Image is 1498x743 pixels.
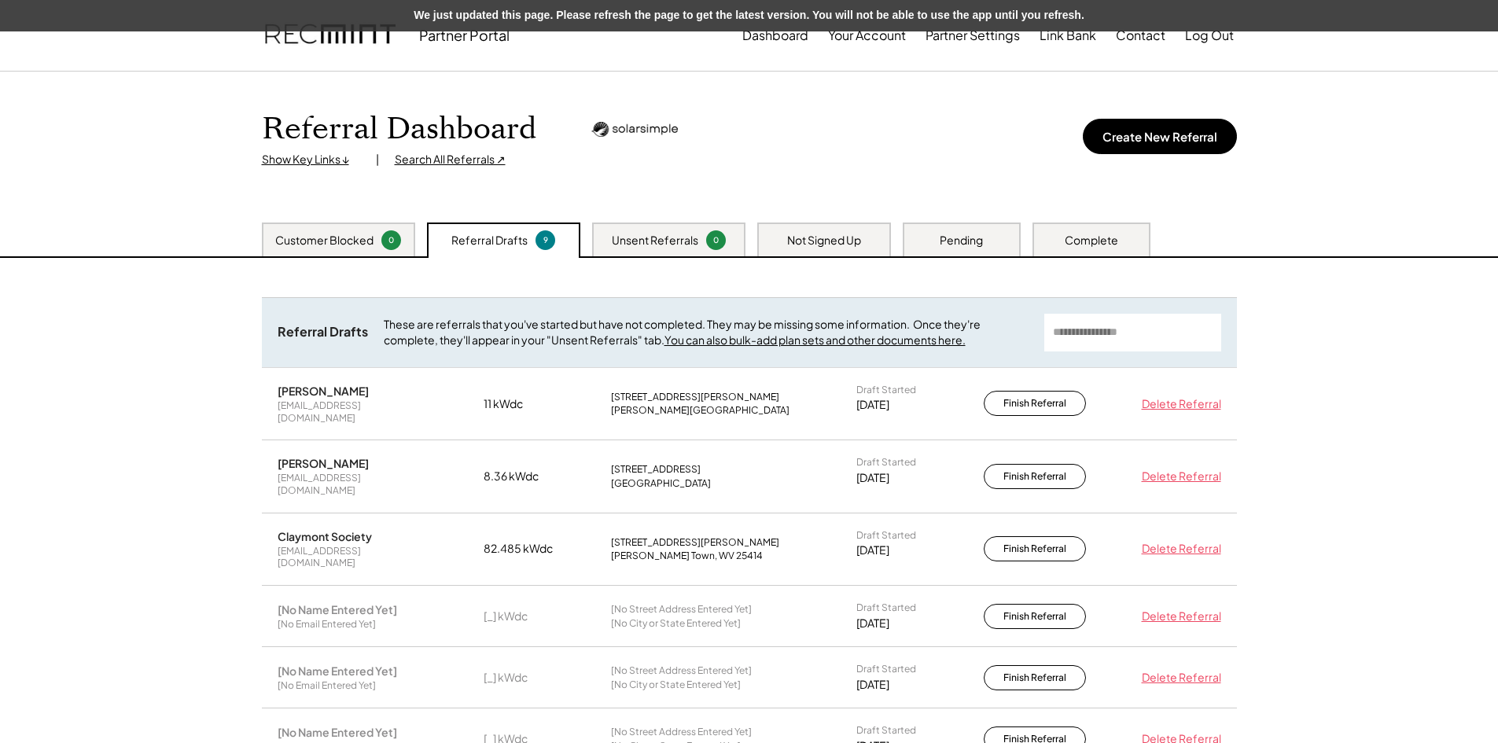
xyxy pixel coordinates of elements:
[1135,670,1221,686] div: Delete Referral
[538,234,553,246] div: 9
[451,233,528,248] div: Referral Drafts
[611,726,752,738] div: [No Street Address Entered Yet]
[856,724,916,737] div: Draft Started
[278,399,435,424] div: [EMAIL_ADDRESS][DOMAIN_NAME]
[395,152,506,167] div: Search All Referrals ↗
[1135,541,1221,557] div: Delete Referral
[611,603,752,616] div: [No Street Address Entered Yet]
[419,26,510,44] div: Partner Portal
[787,233,861,248] div: Not Signed Up
[856,616,889,631] div: [DATE]
[611,536,779,549] div: [STREET_ADDRESS][PERSON_NAME]
[1135,469,1221,484] div: Delete Referral
[1083,119,1237,154] button: Create New Referral
[984,391,1086,416] button: Finish Referral
[611,664,752,677] div: [No Street Address Entered Yet]
[278,545,435,569] div: [EMAIL_ADDRESS][DOMAIN_NAME]
[278,472,435,496] div: [EMAIL_ADDRESS][DOMAIN_NAME]
[1065,233,1118,248] div: Complete
[275,233,374,248] div: Customer Blocked
[1116,20,1165,51] button: Contact
[984,604,1086,629] button: Finish Referral
[384,234,399,246] div: 0
[742,20,808,51] button: Dashboard
[940,233,983,248] div: Pending
[856,601,916,614] div: Draft Started
[265,9,396,62] img: recmint-logotype%403x.png
[856,543,889,558] div: [DATE]
[1040,20,1096,51] button: Link Bank
[611,391,779,403] div: [STREET_ADDRESS][PERSON_NAME]
[856,384,916,396] div: Draft Started
[1185,20,1234,51] button: Log Out
[856,677,889,693] div: [DATE]
[278,725,397,739] div: [No Name Entered Yet]
[856,529,916,542] div: Draft Started
[984,536,1086,561] button: Finish Referral
[278,664,397,678] div: [No Name Entered Yet]
[828,20,906,51] button: Your Account
[484,609,562,624] div: [_] kWdc
[611,404,789,417] div: [PERSON_NAME][GEOGRAPHIC_DATA]
[856,470,889,486] div: [DATE]
[262,152,360,167] div: Show Key Links ↓
[278,679,376,692] div: [No Email Entered Yet]
[926,20,1020,51] button: Partner Settings
[1135,396,1221,412] div: Delete Referral
[611,550,763,562] div: [PERSON_NAME] Town, WV 25414
[612,233,698,248] div: Unsent Referrals
[709,234,723,246] div: 0
[484,396,562,412] div: 11 kWdc
[1135,609,1221,624] div: Delete Referral
[484,469,562,484] div: 8.36 kWdc
[278,324,368,340] div: Referral Drafts
[611,679,741,691] div: [No City or State Entered Yet]
[856,397,889,413] div: [DATE]
[484,541,562,557] div: 82.485 kWdc
[278,384,369,398] div: [PERSON_NAME]
[611,477,711,490] div: [GEOGRAPHIC_DATA]
[856,663,916,675] div: Draft Started
[278,602,397,616] div: [No Name Entered Yet]
[278,456,369,470] div: [PERSON_NAME]
[611,463,701,476] div: [STREET_ADDRESS]
[278,618,376,631] div: [No Email Entered Yet]
[262,111,536,148] h1: Referral Dashboard
[984,665,1086,690] button: Finish Referral
[611,617,741,630] div: [No City or State Entered Yet]
[984,464,1086,489] button: Finish Referral
[278,529,372,543] div: Claymont Society
[484,670,562,686] div: [_] kWdc
[856,456,916,469] div: Draft Started
[384,317,1029,348] div: These are referrals that you've started but have not completed. They may be missing some informat...
[591,122,678,137] img: Logo_Horizontal-Black.png
[376,152,379,167] div: |
[664,333,966,347] a: You can also bulk-add plan sets and other documents here.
